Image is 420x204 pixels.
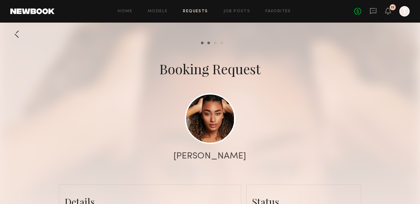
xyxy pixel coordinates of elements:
a: T [399,6,410,16]
a: Home [118,9,133,14]
a: Job Posts [224,9,250,14]
a: Models [148,9,167,14]
a: Favorites [265,9,291,14]
a: Requests [183,9,208,14]
div: Booking Request [159,60,261,78]
div: 11 [391,6,395,9]
div: [PERSON_NAME] [174,152,246,161]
